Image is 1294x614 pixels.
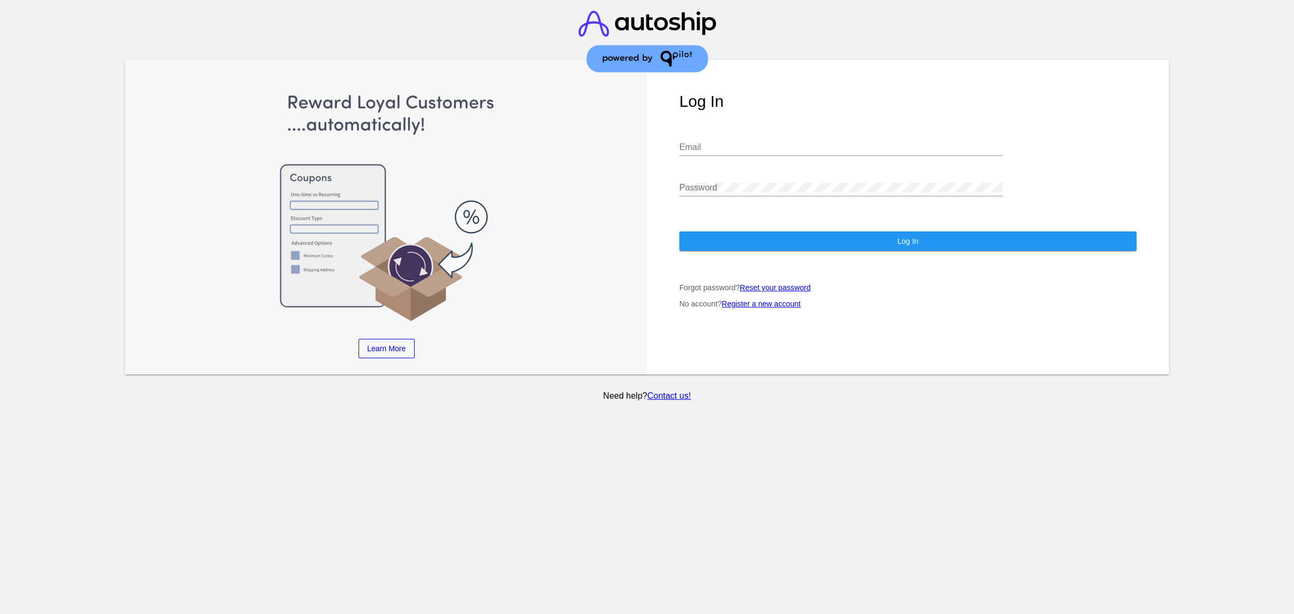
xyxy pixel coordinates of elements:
button: Log In [679,231,1137,251]
span: Learn More [367,344,406,353]
img: Apply Coupons Automatically to Scheduled Orders with QPilot [158,92,615,323]
p: Forgot password? [679,283,1137,292]
a: Reset your password [740,283,811,292]
p: Need help? [123,391,1171,401]
a: Contact us! [647,391,691,400]
p: No account? [679,299,1137,308]
a: Register a new account [722,299,801,308]
span: Log In [897,237,918,245]
input: Email [679,142,1003,152]
h1: Log In [679,92,1137,111]
a: Learn More [359,339,415,358]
